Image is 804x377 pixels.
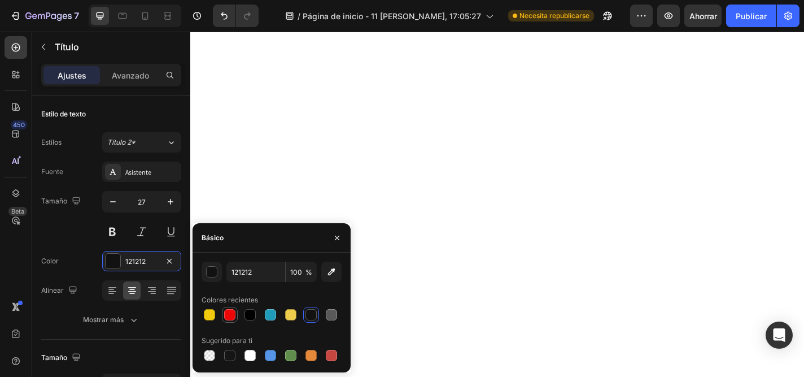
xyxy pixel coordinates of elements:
[112,71,149,80] font: Avanzado
[689,11,717,21] font: Ahorrar
[58,71,86,80] font: Ajustes
[41,138,62,146] font: Estilos
[13,121,25,129] font: 450
[226,262,285,282] input: Por ejemplo: FFFFFF
[74,10,79,21] font: 7
[726,5,776,27] button: Publicar
[213,5,259,27] div: Deshacer/Rehacer
[125,168,151,176] font: Asistente
[303,11,481,21] font: Página de inicio - 11 [PERSON_NAME], 17:05:27
[298,11,300,21] font: /
[766,322,793,349] div: Abrir Intercom Messenger
[202,336,252,345] font: Sugerido para ti
[41,110,86,118] font: Estilo de texto
[55,41,79,53] font: Título
[684,5,722,27] button: Ahorrar
[190,32,804,377] iframe: Área de diseño
[107,138,136,146] font: Título 2*
[202,296,258,304] font: Colores recientes
[41,310,181,330] button: Mostrar más
[102,132,181,153] button: Título 2*
[305,268,312,276] font: %
[202,233,224,242] font: Básico
[519,11,589,20] font: Necesita republicarse
[41,197,67,205] font: Tamaño
[125,257,146,266] font: 121212
[11,207,24,215] font: Beta
[41,286,64,294] font: Alinear
[5,5,84,27] button: 7
[41,353,67,362] font: Tamaño
[41,257,59,265] font: Color
[41,167,63,176] font: Fuente
[55,40,177,54] p: Título
[736,11,767,21] font: Publicar
[83,315,124,324] font: Mostrar más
